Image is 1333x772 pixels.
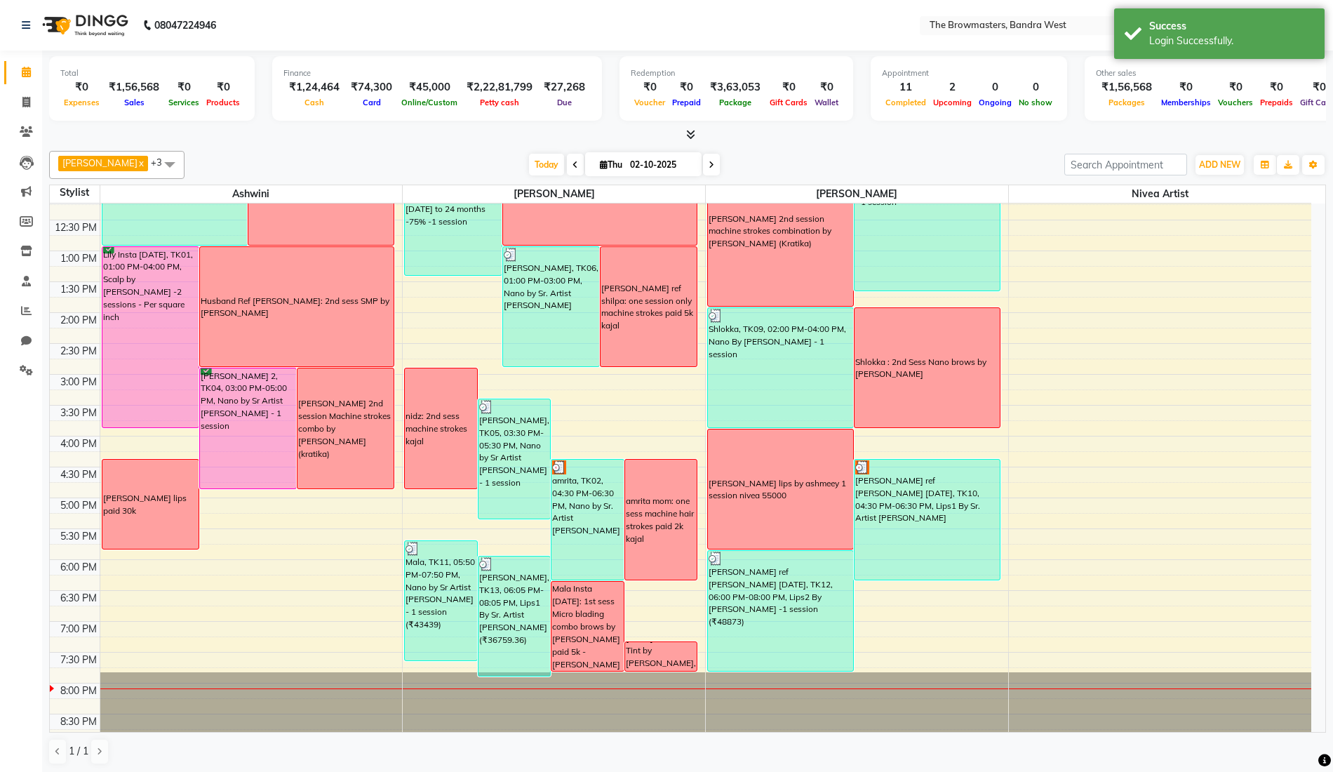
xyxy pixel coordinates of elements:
[283,67,591,79] div: Finance
[1158,79,1214,95] div: ₹0
[102,247,199,427] div: Lily Insta [DATE], TK01, 01:00 PM-04:00 PM, Scalp by [PERSON_NAME] -2 sessions - Per square inch
[359,98,384,107] span: Card
[461,79,538,95] div: ₹2,22,81,799
[138,157,144,168] a: x
[201,295,394,320] div: Husband Ref [PERSON_NAME]: 2nd sess SMP by [PERSON_NAME]
[882,98,930,107] span: Completed
[631,79,669,95] div: ₹0
[706,185,1008,203] span: [PERSON_NAME]
[58,714,100,729] div: 8:30 PM
[626,619,697,694] div: Mala Insta [DATE]: Lashlift Tint by [PERSON_NAME], pend 7k - [PERSON_NAME]
[1214,98,1257,107] span: Vouchers
[69,744,88,759] span: 1 / 1
[103,492,198,517] div: [PERSON_NAME] lips paid 30k
[406,410,476,448] div: nidz: 2nd sess machine strokes kajal
[58,344,100,359] div: 2:30 PM
[975,98,1015,107] span: Ongoing
[855,460,1000,580] div: [PERSON_NAME] ref [PERSON_NAME] [DATE], TK10, 04:30 PM-06:30 PM, Lips1 By Sr. Artist [PERSON_NAME]
[930,98,975,107] span: Upcoming
[930,79,975,95] div: 2
[203,79,243,95] div: ₹0
[855,356,999,381] div: Shlokka : 2nd Sess Nano brows by [PERSON_NAME]
[58,375,100,390] div: 3:00 PM
[58,529,100,544] div: 5:30 PM
[669,98,704,107] span: Prepaid
[1149,19,1314,34] div: Success
[165,79,203,95] div: ₹0
[58,684,100,698] div: 8:00 PM
[554,98,575,107] span: Due
[36,6,132,45] img: logo
[704,79,766,95] div: ₹3,63,053
[50,185,100,200] div: Stylist
[631,98,669,107] span: Voucher
[1195,155,1244,175] button: ADD NEW
[154,6,216,45] b: 08047224946
[1149,34,1314,48] div: Login Successfully.
[151,157,173,168] span: +3
[1064,154,1187,175] input: Search Appointment
[58,282,100,297] div: 1:30 PM
[669,79,704,95] div: ₹0
[398,79,461,95] div: ₹45,000
[975,79,1015,95] div: 0
[626,495,697,545] div: amrita mom: one sess machine hair strokes paid 2k kajal
[1096,79,1158,95] div: ₹1,56,568
[1257,79,1297,95] div: ₹0
[478,399,551,519] div: [PERSON_NAME], TK05, 03:30 PM-05:30 PM, Nano by Sr Artist [PERSON_NAME] - 1 session
[62,157,138,168] span: [PERSON_NAME]
[283,79,345,95] div: ₹1,24,464
[716,98,755,107] span: Package
[58,467,100,482] div: 4:30 PM
[882,67,1056,79] div: Appointment
[58,251,100,266] div: 1:00 PM
[708,308,853,427] div: Shlokka, TK09, 02:00 PM-04:00 PM, Nano By [PERSON_NAME] - 1 session
[882,79,930,95] div: 11
[58,591,100,606] div: 6:30 PM
[52,220,100,235] div: 12:30 PM
[1105,98,1148,107] span: Packages
[405,541,477,660] div: Mala, TK11, 05:50 PM-07:50 PM, Nano by Sr Artist [PERSON_NAME] - 1 session (₹43439)
[58,560,100,575] div: 6:00 PM
[601,282,696,332] div: [PERSON_NAME] ref shilpa: one session only machine strokes paid 5k kajal
[345,79,398,95] div: ₹74,300
[301,98,328,107] span: Cash
[1158,98,1214,107] span: Memberships
[766,79,811,95] div: ₹0
[58,622,100,637] div: 7:00 PM
[298,397,393,460] div: [PERSON_NAME] 2nd session Machine strokes combo by [PERSON_NAME](kratika)
[58,437,100,451] div: 4:00 PM
[478,557,551,676] div: [PERSON_NAME], TK13, 06:05 PM-08:05 PM, Lips1 By Sr. Artist [PERSON_NAME] (₹36759.36)
[203,98,243,107] span: Products
[1257,98,1297,107] span: Prepaids
[1214,79,1257,95] div: ₹0
[538,79,591,95] div: ₹27,268
[103,79,165,95] div: ₹1,56,568
[811,79,842,95] div: ₹0
[631,67,842,79] div: Redemption
[121,98,148,107] span: Sales
[1015,98,1056,107] span: No show
[476,98,523,107] span: Petty cash
[1015,79,1056,95] div: 0
[398,98,461,107] span: Online/Custom
[708,551,853,671] div: [PERSON_NAME] ref [PERSON_NAME] [DATE], TK12, 06:00 PM-08:00 PM, Lips2 By [PERSON_NAME] -1 sessio...
[58,313,100,328] div: 2:00 PM
[58,498,100,513] div: 5:00 PM
[58,406,100,420] div: 3:30 PM
[552,583,623,670] div: Mala Insta [DATE]: 1st sess Micro blading combo brows by [PERSON_NAME] paid 5k - [PERSON_NAME]
[200,368,296,488] div: [PERSON_NAME] 2, TK04, 03:00 PM-05:00 PM, Nano by Sr Artist [PERSON_NAME] - 1 session
[551,460,624,580] div: amrita, TK02, 04:30 PM-06:30 PM, Nano by Sr. Artist [PERSON_NAME]
[60,98,103,107] span: Expenses
[811,98,842,107] span: Wallet
[709,477,852,503] div: [PERSON_NAME] lips by ashmeey 1 session nivea 55000
[766,98,811,107] span: Gift Cards
[403,185,705,203] span: [PERSON_NAME]
[58,653,100,667] div: 7:30 PM
[60,67,243,79] div: Total
[60,79,103,95] div: ₹0
[855,156,1000,291] div: [PERSON_NAME], TK08, 11:30 AM-01:45 PM, Nano By [PERSON_NAME] - 1 session
[529,154,564,175] span: Today
[709,213,852,251] div: [PERSON_NAME] 2nd session machine strokes combination by [PERSON_NAME] (Kratika)
[1009,185,1311,203] span: Nivea Artist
